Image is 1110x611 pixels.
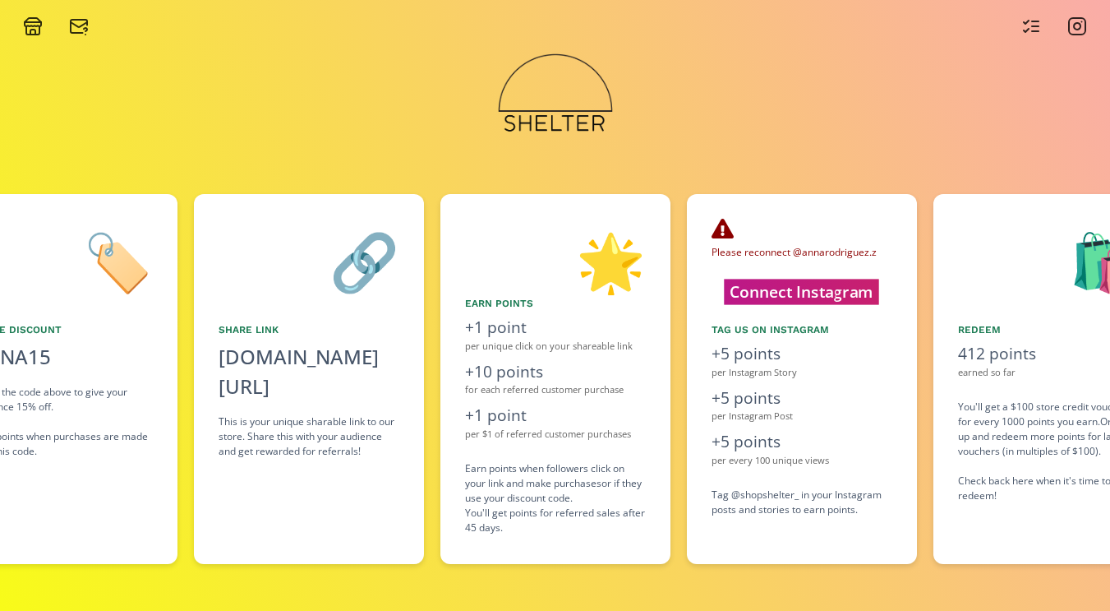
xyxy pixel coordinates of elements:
[465,360,646,384] div: +10 points
[712,322,892,337] div: Tag us on Instagram
[712,430,892,454] div: +5 points
[494,49,617,173] img: 8vjNX9rJa8Ux
[712,410,892,424] div: per Instagram Post
[465,316,646,340] div: +1 point
[724,279,878,304] button: Connect Instagram
[465,219,646,276] div: 🌟
[712,454,892,468] div: per every 100 unique views
[465,296,646,311] div: Earn points
[465,428,646,442] div: per $1 of referred customer purchases
[219,342,399,401] div: [DOMAIN_NAME][URL]
[712,387,892,410] div: +5 points
[712,230,877,259] span: Please reconnect @annarodriguez.z
[219,322,399,337] div: Share Link
[219,219,399,303] div: 🔗
[465,340,646,354] div: per unique click on your shareable link
[465,404,646,428] div: +1 point
[712,366,892,380] div: per Instagram Story
[465,383,646,397] div: for each referred customer purchase
[712,488,892,517] div: Tag @shopshelter_ in your Instagram posts and stories to earn points.
[465,461,646,535] div: Earn points when followers click on your link and make purchases or if they use your discount cod...
[219,414,399,459] div: This is your unique sharable link to our store. Share this with your audience and get rewarded fo...
[712,342,892,366] div: +5 points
